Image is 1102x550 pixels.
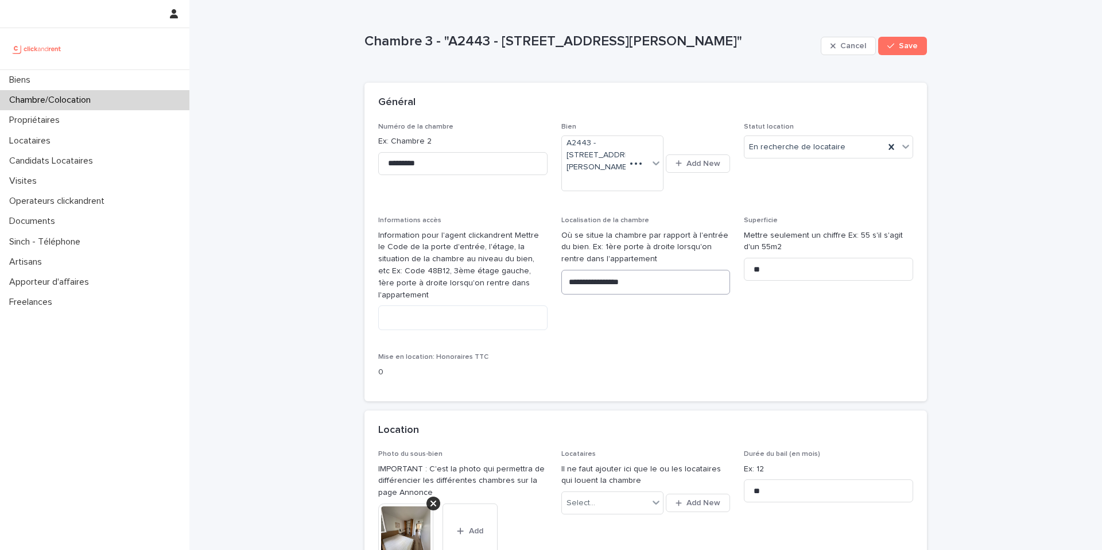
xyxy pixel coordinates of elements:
span: Cancel [840,42,866,50]
p: Operateurs clickandrent [5,196,114,207]
p: Chambre 3 - "A2443 - [STREET_ADDRESS][PERSON_NAME]" [364,33,816,50]
p: Sinch - Téléphone [5,237,90,247]
p: Biens [5,75,40,86]
span: Save [899,42,918,50]
span: Add New [686,499,720,507]
p: Mettre seulement un chiffre Ex: 55 s'il s'agit d'un 55m2 [744,230,913,254]
span: Superficie [744,217,778,224]
h2: Général [378,96,416,109]
button: Save [878,37,927,55]
p: Visites [5,176,46,187]
span: Photo du sous-bien [378,451,443,458]
p: Documents [5,216,64,227]
p: IMPORTANT : C'est la photo qui permettra de différencier les différentes chambres sur la page Ann... [378,463,548,499]
p: Artisans [5,257,51,268]
p: Il ne faut ajouter ici que le ou les locataires qui louent la chambre [561,463,731,487]
p: Information pour l'agent clickandrent Mettre le Code de la porte d'entrée, l'étage, la situation ... [378,230,548,301]
p: Candidats Locataires [5,156,102,166]
span: Informations accès [378,217,441,224]
img: UCB0brd3T0yccxBKYDjQ [9,37,65,60]
p: Locataires [5,135,60,146]
span: Localisation de la chambre [561,217,649,224]
button: Cancel [821,37,876,55]
p: Propriétaires [5,115,69,126]
span: Numéro de la chambre [378,123,453,130]
span: Statut location [744,123,794,130]
p: Ex: 12 [744,463,913,475]
p: Où se situe la chambre par rapport à l'entrée du bien. Ex: 1ère porte à droite lorsqu'on rentre d... [561,230,731,265]
p: Ex: Chambre 2 [378,135,548,148]
span: Add New [686,160,720,168]
span: Locataires [561,451,596,458]
div: Select... [566,497,595,509]
button: Add New [666,154,730,173]
span: Mise en location: Honoraires TTC [378,354,488,361]
p: Freelances [5,297,61,308]
span: Durée du bail (en mois) [744,451,820,458]
span: Add [469,527,483,535]
p: 0 [378,366,548,378]
p: Apporteur d'affaires [5,277,98,288]
button: Add New [666,494,730,512]
h2: Location [378,424,419,437]
span: En recherche de locataire [749,141,845,153]
span: Bien [561,123,576,130]
span: A2443 - [STREET_ADDRESS][PERSON_NAME] [566,137,642,173]
p: Chambre/Colocation [5,95,100,106]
